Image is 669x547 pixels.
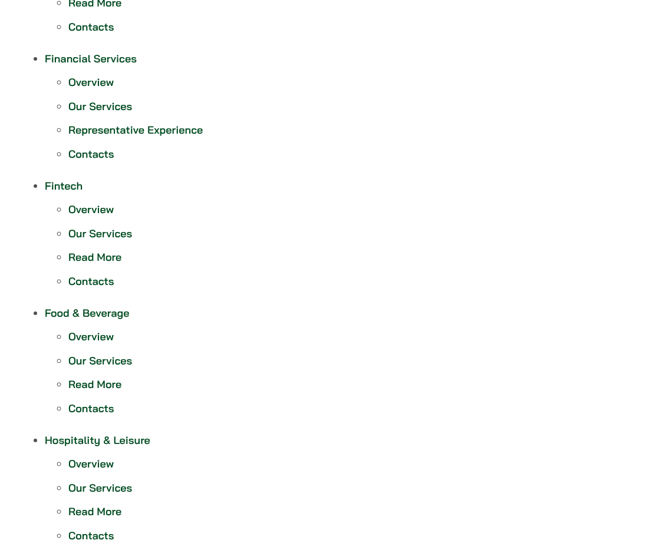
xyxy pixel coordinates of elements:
a: Contacts [68,402,114,415]
a: Contacts [68,147,114,161]
a: Overview [68,203,114,216]
a: Financial Services [45,52,137,65]
a: Our Services [68,100,132,113]
a: Overview [68,457,114,470]
a: Our Services [68,481,132,495]
a: Contacts [68,274,114,288]
a: Hospitality & Leisure [45,433,150,447]
a: Overview [68,330,114,343]
a: Our Services [68,227,132,240]
a: Our Services [68,354,132,367]
a: Contacts [68,20,114,34]
a: Read More [68,250,121,264]
a: Fintech [45,179,83,193]
a: Overview [68,75,114,89]
a: Read More [68,505,121,518]
a: Read More [68,377,121,391]
a: Representative Experience [68,123,203,137]
a: Food & Beverage [45,306,130,320]
a: Contacts [68,529,114,542]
